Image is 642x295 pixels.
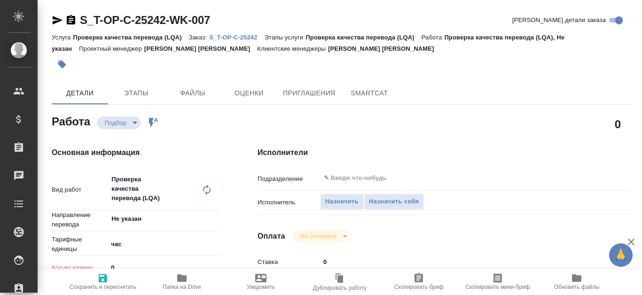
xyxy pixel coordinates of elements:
button: Уведомить [221,269,300,295]
p: Подразделение [258,174,320,184]
p: Этапы услуги [265,34,306,41]
button: Скопировать ссылку [65,15,77,26]
div: Подбор [293,230,351,242]
p: [PERSON_NAME] [PERSON_NAME] [144,45,258,52]
p: Работа [422,34,445,41]
span: Скопировать мини-бриф [465,284,530,290]
span: Оценки [227,87,272,99]
span: Сохранить и пересчитать [70,284,136,290]
span: Детали [57,87,102,99]
span: [PERSON_NAME] детали заказа [512,16,606,25]
div: час [108,236,220,252]
h2: Работа [52,112,90,129]
input: ✎ Введи что-нибудь [108,261,220,274]
button: Open [215,218,217,220]
p: Услуга [52,34,73,41]
button: Скопировать бриф [379,269,458,295]
input: ✎ Введи что-нибудь [320,255,601,269]
h2: 0 [615,116,621,132]
button: Подбор [102,119,129,127]
a: S_T-OP-C-25242-WK-007 [80,14,210,26]
p: Ставка [258,257,320,267]
span: SmartCat [347,87,392,99]
p: Проверка качества перевода (LQA) [305,34,421,41]
span: Приглашения [283,87,336,99]
p: Вид работ [52,185,108,194]
p: Клиентские менеджеры [257,45,328,52]
button: Не оплачена [298,232,339,240]
span: Обновить файлы [554,284,600,290]
span: Дублировать работу [313,285,367,291]
span: Файлы [170,87,215,99]
span: Этапы [114,87,159,99]
h4: Исполнители [258,147,632,158]
span: Назначить [325,196,359,207]
div: Подбор [97,116,141,129]
button: Папка на Drive [142,269,221,295]
p: Кол-во единиц [52,263,108,272]
p: Заказ: [189,34,209,41]
span: Скопировать бриф [394,284,443,290]
button: Сохранить и пересчитать [63,269,142,295]
p: Направление перевода [52,210,108,229]
span: Уведомить [247,284,275,290]
button: Обновить файлы [537,269,616,295]
p: Исполнитель [258,198,320,207]
a: S_T-OP-C-25242 [209,33,264,41]
p: Проектный менеджер [79,45,144,52]
button: Скопировать ссылку для ЯМессенджера [52,15,63,26]
p: Проверка качества перевода (LQA) [73,34,188,41]
p: [PERSON_NAME] [PERSON_NAME] [328,45,441,52]
span: Назначить себя [369,196,419,207]
h4: Оплата [258,231,285,242]
button: 🙏 [609,243,633,267]
button: Назначить [320,194,364,210]
span: 🙏 [613,245,629,265]
span: Папка на Drive [163,284,201,290]
button: Назначить себя [364,194,424,210]
button: Дублировать работу [300,269,379,295]
button: Open [595,177,597,179]
h4: Основная информация [52,147,220,158]
button: Добавить тэг [52,54,72,75]
p: S_T-OP-C-25242 [209,34,264,41]
p: Тарифные единицы [52,235,108,254]
input: ✎ Введи что-нибудь [323,172,566,184]
button: Скопировать мини-бриф [458,269,537,295]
